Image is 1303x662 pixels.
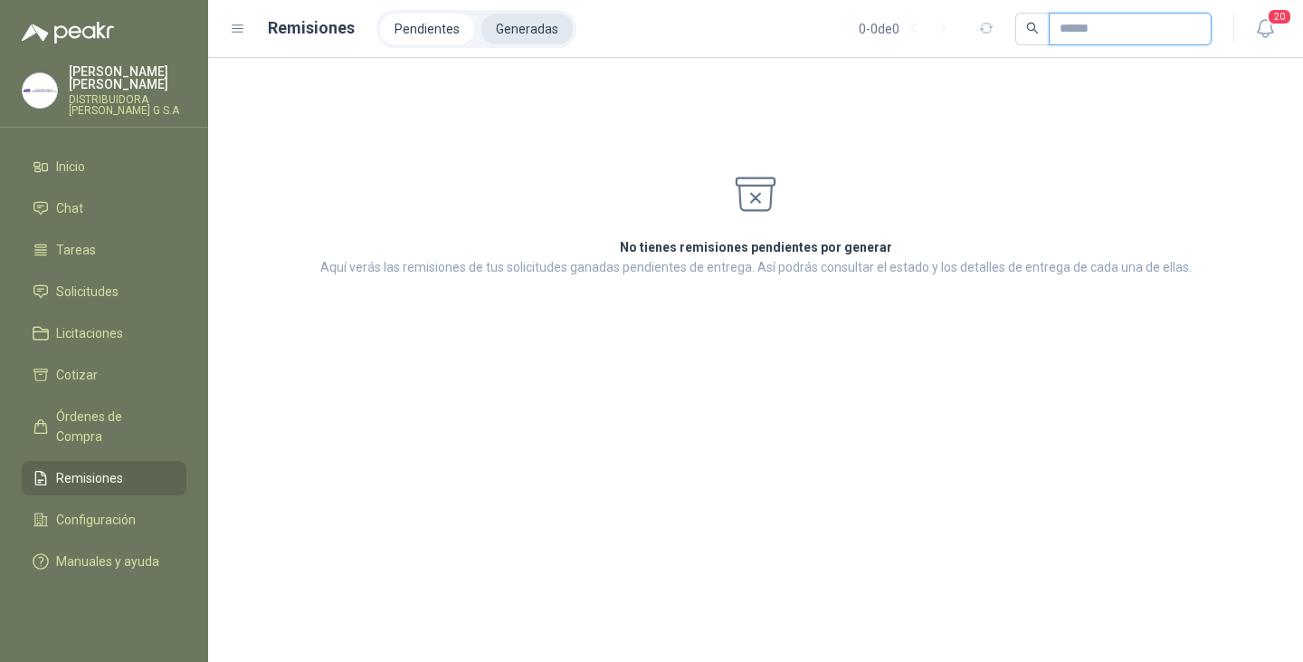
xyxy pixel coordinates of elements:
span: Tareas [56,240,96,260]
a: Licitaciones [22,316,186,350]
span: Configuración [56,510,136,530]
a: Órdenes de Compra [22,399,186,454]
a: Configuración [22,503,186,537]
img: Company Logo [23,73,57,108]
span: Cotizar [56,365,98,385]
img: Logo peakr [22,22,114,43]
a: Solicitudes [22,274,186,309]
span: Remisiones [56,468,123,488]
button: 20 [1249,13,1281,45]
span: Manuales y ayuda [56,552,159,571]
a: Generadas [481,14,573,44]
a: Tareas [22,233,186,267]
a: Chat [22,191,186,225]
p: Aquí verás las remisiones de tus solicitudes ganadas pendientes de entrega. Así podrás consultar ... [320,257,1192,277]
span: Inicio [56,157,85,177]
a: Remisiones [22,461,186,495]
div: 0 - 0 de 0 [859,14,957,43]
a: Manuales y ayuda [22,544,186,579]
a: Inicio [22,149,186,184]
h1: Remisiones [268,15,355,41]
span: Solicitudes [56,282,119,302]
a: Cotizar [22,358,186,392]
span: Licitaciones [56,323,123,343]
span: 20 [1267,8,1292,25]
p: DISTRIBUIDORA [PERSON_NAME] G S.A [69,94,186,116]
a: Pendientes [380,14,474,44]
strong: No tienes remisiones pendientes por generar [620,240,892,254]
span: search [1026,22,1039,34]
p: [PERSON_NAME] [PERSON_NAME] [69,65,186,91]
span: Chat [56,198,83,218]
span: Órdenes de Compra [56,407,169,446]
